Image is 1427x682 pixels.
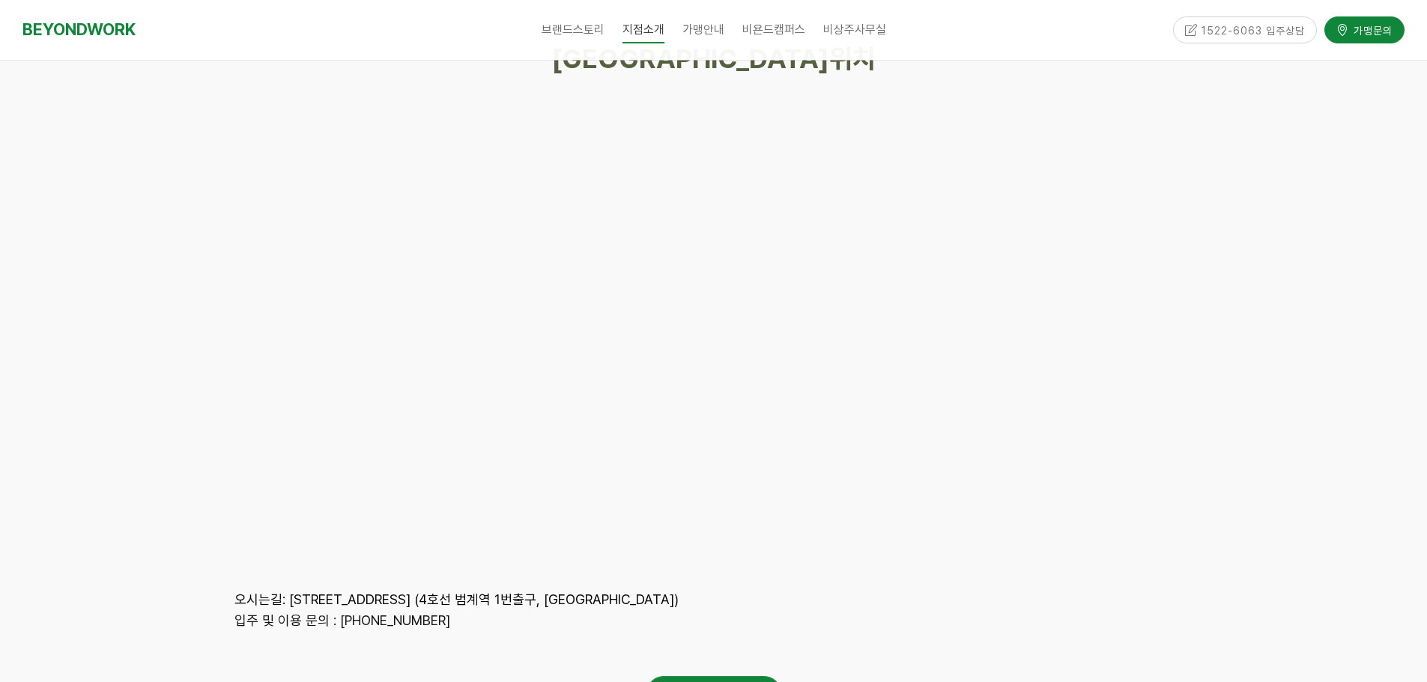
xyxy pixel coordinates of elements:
span: 지점소개 [622,17,664,43]
a: 비욘드캠퍼스 [733,11,814,49]
a: BEYONDWORK [22,16,136,43]
a: 가맹안내 [673,11,733,49]
span: 비욘드캠퍼스 [742,22,805,37]
span: 브랜드스토리 [542,22,605,37]
span: 입주 및 이용 문의 : [PHONE_NUMBER] [234,612,450,628]
span: 가맹안내 [682,22,724,37]
a: 가맹문의 [1324,16,1405,43]
a: 지점소개 [613,11,673,49]
span: 비상주사무실 [823,22,886,37]
a: 브랜드스토리 [533,11,613,49]
span: 가맹문의 [1349,23,1393,38]
span: 오시는길: [STREET_ADDRESS] (4호선 범계역 1번출구, [GEOGRAPHIC_DATA]) [234,591,679,607]
a: 비상주사무실 [814,11,895,49]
